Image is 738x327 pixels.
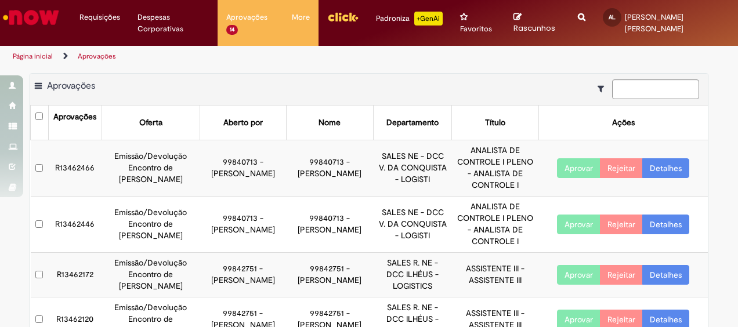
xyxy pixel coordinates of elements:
th: Aprovações [48,106,102,140]
div: Padroniza [376,12,443,26]
div: Nome [319,117,341,129]
div: Oferta [139,117,162,129]
td: 99842751 - [PERSON_NAME] [200,253,286,297]
td: R13462446 [48,197,102,253]
span: Rascunhos [513,23,555,34]
button: Rejeitar [600,265,643,285]
img: ServiceNow [1,6,61,29]
ul: Trilhas de página [9,46,483,67]
span: Aprovações [47,80,95,92]
td: 99840713 - [PERSON_NAME] [200,140,286,197]
div: Título [485,117,505,129]
td: Emissão/Devolução Encontro de [PERSON_NAME] [102,197,200,253]
span: [PERSON_NAME] [PERSON_NAME] [625,12,683,34]
div: Departamento [386,117,439,129]
a: Página inicial [13,52,53,61]
td: 99840713 - [PERSON_NAME] [287,197,373,253]
td: SALES NE - DCC V. DA CONQUISTA - LOGISTI [373,197,452,253]
div: Aprovações [53,111,96,123]
button: Rejeitar [600,215,643,234]
span: AL [609,13,616,21]
button: Aprovar [557,158,600,178]
span: Aprovações [226,12,267,23]
i: Mostrar filtros para: Suas Solicitações [598,85,610,93]
td: Emissão/Devolução Encontro de [PERSON_NAME] [102,140,200,197]
td: R13462172 [48,253,102,297]
a: Detalhes [642,158,689,178]
td: SALES NE - DCC V. DA CONQUISTA - LOGISTI [373,140,452,197]
a: Rascunhos [513,12,560,34]
button: Aprovar [557,215,600,234]
td: ANALISTA DE CONTROLE I PLENO - ANALISTA DE CONTROLE I [452,197,538,253]
div: Ações [612,117,635,129]
button: Aprovar [557,265,600,285]
span: Favoritos [460,23,492,35]
td: 99842751 - [PERSON_NAME] [287,253,373,297]
span: Requisições [79,12,120,23]
span: More [292,12,310,23]
div: Aberto por [223,117,263,129]
a: Detalhes [642,265,689,285]
p: +GenAi [414,12,443,26]
td: 99840713 - [PERSON_NAME] [287,140,373,197]
a: Detalhes [642,215,689,234]
span: 14 [226,25,238,35]
td: SALES R. NE - DCC ILHÉUS - LOGISTICS [373,253,452,297]
img: click_logo_yellow_360x200.png [327,8,359,26]
span: Despesas Corporativas [138,12,209,35]
td: ANALISTA DE CONTROLE I PLENO - ANALISTA DE CONTROLE I [452,140,538,197]
td: ASSISTENTE III - ASSISTENTE III [452,253,538,297]
td: R13462466 [48,140,102,197]
button: Rejeitar [600,158,643,178]
td: Emissão/Devolução Encontro de [PERSON_NAME] [102,253,200,297]
a: Aprovações [78,52,116,61]
td: 99840713 - [PERSON_NAME] [200,197,286,253]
